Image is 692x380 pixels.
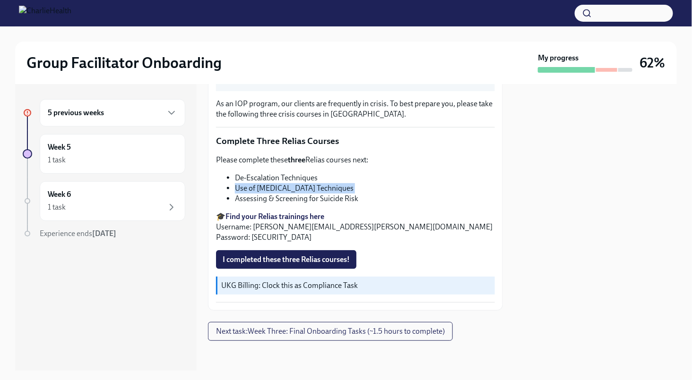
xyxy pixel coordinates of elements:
li: Use of [MEDICAL_DATA] Techniques [235,183,495,194]
strong: [DATE] [92,229,116,238]
strong: three [288,155,305,164]
a: Find your Relias trainings here [225,212,324,221]
h6: 5 previous weeks [48,108,104,118]
div: 1 task [48,202,66,212]
strong: My progress [538,53,579,63]
a: Week 61 task [23,181,185,221]
div: 1 task [48,155,66,165]
a: Week 51 task [23,134,185,174]
p: 🎓 Username: [PERSON_NAME][EMAIL_ADDRESS][PERSON_NAME][DOMAIN_NAME] Password: [SECURITY_DATA] [216,211,495,243]
p: UKG Billing: Clock this as Compliance Task [221,280,491,291]
button: Next task:Week Three: Final Onboarding Tasks (~1.5 hours to complete) [208,322,453,341]
button: I completed these three Relias courses! [216,250,356,269]
p: As an IOP program, our clients are frequently in crisis. To best prepare you, please take the fol... [216,99,495,119]
li: Assessing & Screening for Suicide Risk [235,194,495,204]
span: Next task : Week Three: Final Onboarding Tasks (~1.5 hours to complete) [216,327,445,336]
h2: Group Facilitator Onboarding [26,53,222,72]
h6: Week 5 [48,142,71,152]
p: Please complete these Relias courses next: [216,155,495,165]
h3: 62% [640,54,666,71]
span: I completed these three Relias courses! [223,255,350,264]
h6: Week 6 [48,189,71,200]
li: De-Escalation Techniques [235,173,495,183]
p: Complete Three Relias Courses [216,135,495,147]
span: Experience ends [40,229,116,238]
img: CharlieHealth [19,6,71,21]
div: 5 previous weeks [40,99,185,127]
